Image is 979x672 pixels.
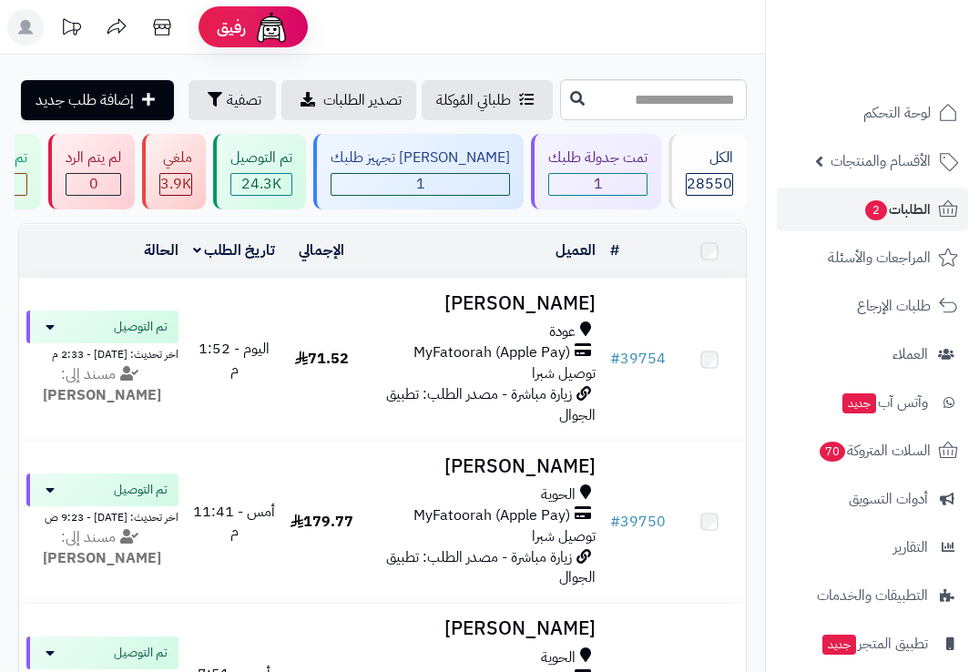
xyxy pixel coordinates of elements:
strong: [PERSON_NAME] [43,384,161,406]
a: الحالة [144,239,178,261]
a: طلبات الإرجاع [777,284,968,328]
span: التقارير [893,535,928,560]
a: أدوات التسويق [777,477,968,521]
span: السلات المتروكة [818,438,931,463]
span: طلباتي المُوكلة [436,89,511,111]
span: عودة [549,321,576,342]
span: العملاء [892,341,928,367]
a: تم التوصيل 24.3K [209,134,310,209]
img: logo-2.png [855,46,962,85]
a: التطبيقات والخدمات [777,574,968,617]
span: تصدير الطلبات [323,89,402,111]
span: وآتس آب [841,390,928,415]
a: لم يتم الرد 0 [45,134,138,209]
h3: [PERSON_NAME] [368,293,596,314]
a: #39750 [610,511,666,533]
span: 1 [549,174,647,195]
h3: [PERSON_NAME] [368,618,596,639]
span: التطبيقات والخدمات [817,583,928,608]
span: لوحة التحكم [863,100,931,126]
span: 28550 [687,174,732,195]
a: [PERSON_NAME] تجهيز طلبك 1 [310,134,527,209]
span: 0 [66,174,120,195]
span: إضافة طلب جديد [36,89,134,111]
span: تم التوصيل [114,644,168,662]
a: السلات المتروكة70 [777,429,968,473]
span: توصيل شبرا [532,362,596,384]
a: #39754 [610,348,666,370]
div: اخر تحديث: [DATE] - 2:33 م [26,343,178,362]
span: أمس - 11:41 م [193,501,275,544]
span: MyFatoorah (Apple Pay) [413,342,570,363]
div: مسند إلى: [13,364,192,406]
span: 1 [331,174,509,195]
span: 2 [865,200,887,220]
span: تصفية [227,89,261,111]
div: ملغي [159,148,192,168]
div: تمت جدولة طلبك [548,148,648,168]
strong: [PERSON_NAME] [43,547,161,569]
a: طلباتي المُوكلة [422,80,553,120]
a: تصدير الطلبات [281,80,416,120]
span: تم التوصيل [114,481,168,499]
a: الطلبات2 [777,188,968,231]
span: تم التوصيل [114,318,168,336]
div: تم التوصيل [230,148,292,168]
img: ai-face.png [253,9,290,46]
a: تحديثات المنصة [48,9,94,50]
div: 24289 [231,174,291,195]
span: طلبات الإرجاع [857,293,931,319]
span: زيارة مباشرة - مصدر الطلب: تطبيق الجوال [386,383,596,426]
a: الإجمالي [299,239,344,261]
a: ملغي 3.9K [138,134,209,209]
span: تطبيق المتجر [821,631,928,657]
span: # [610,511,620,533]
div: 3881 [160,174,191,195]
a: لوحة التحكم [777,91,968,135]
span: 71.52 [295,348,349,370]
span: المراجعات والأسئلة [828,245,931,270]
div: مسند إلى: [13,527,192,569]
div: الكل [686,148,733,168]
a: تاريخ الطلب [193,239,276,261]
div: لم يتم الرد [66,148,121,168]
span: 70 [820,442,845,462]
a: وآتس آبجديد [777,381,968,424]
a: تمت جدولة طلبك 1 [527,134,665,209]
h3: [PERSON_NAME] [368,456,596,477]
span: جديد [842,393,876,413]
a: المراجعات والأسئلة [777,236,968,280]
span: الحوية [541,647,576,668]
a: التقارير [777,525,968,569]
a: إضافة طلب جديد [21,80,174,120]
span: الأقسام والمنتجات [831,148,931,174]
a: # [610,239,619,261]
span: # [610,348,620,370]
span: جديد [822,635,856,655]
span: رفيق [217,16,246,38]
span: 179.77 [291,511,353,533]
span: توصيل شبرا [532,525,596,547]
span: الطلبات [863,197,931,222]
button: تصفية [189,80,276,120]
span: الحوية [541,484,576,505]
span: MyFatoorah (Apple Pay) [413,505,570,526]
a: العميل [556,239,596,261]
div: اخر تحديث: [DATE] - 9:23 ص [26,506,178,525]
a: العملاء [777,332,968,376]
span: 3.9K [160,174,191,195]
a: الكل28550 [665,134,750,209]
span: أدوات التسويق [849,486,928,512]
span: 24.3K [231,174,291,195]
a: تطبيق المتجرجديد [777,622,968,666]
span: اليوم - 1:52 م [199,338,270,381]
div: [PERSON_NAME] تجهيز طلبك [331,148,510,168]
span: زيارة مباشرة - مصدر الطلب: تطبيق الجوال [386,546,596,589]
